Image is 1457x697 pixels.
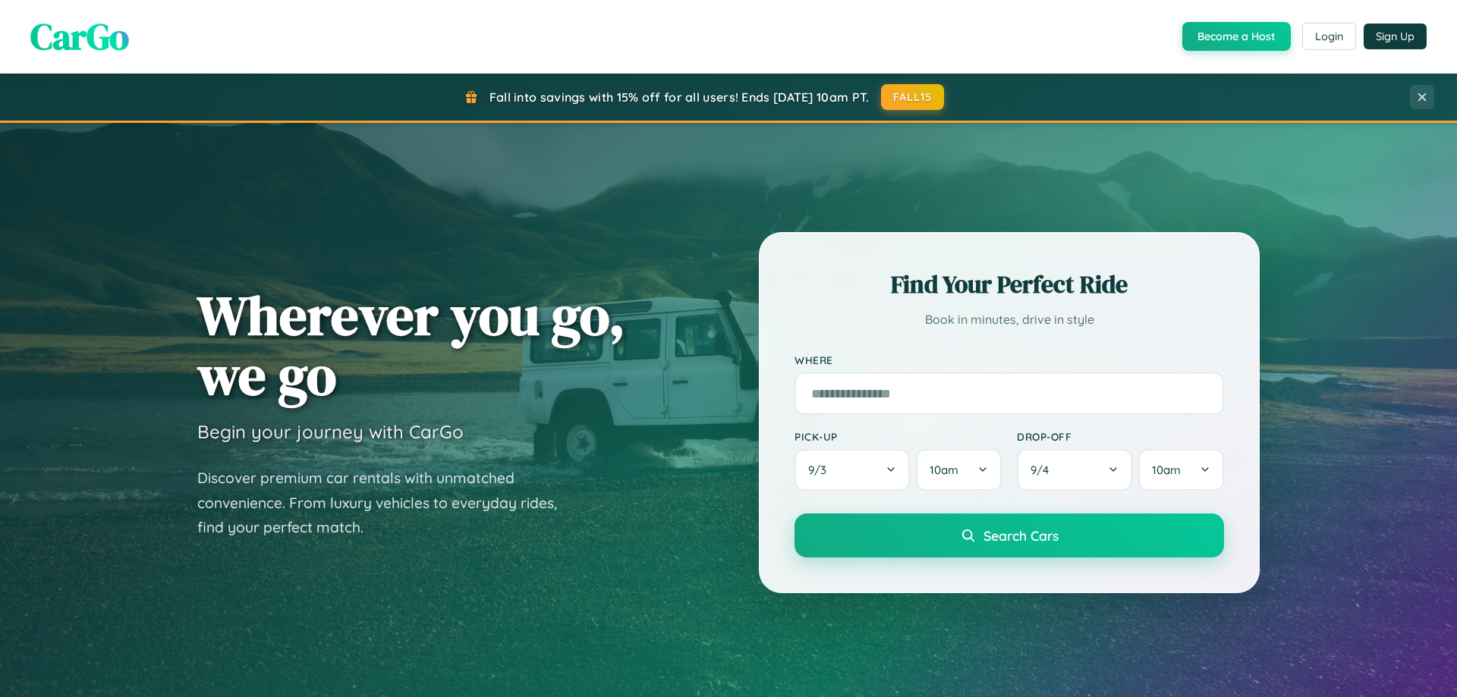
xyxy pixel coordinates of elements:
[1364,24,1427,49] button: Sign Up
[1152,463,1181,477] span: 10am
[983,527,1059,544] span: Search Cars
[1138,449,1224,491] button: 10am
[30,11,129,61] span: CarGo
[1017,430,1224,443] label: Drop-off
[197,420,464,443] h3: Begin your journey with CarGo
[1302,23,1356,50] button: Login
[795,309,1224,331] p: Book in minutes, drive in style
[489,89,870,105] span: Fall into savings with 15% off for all users! Ends [DATE] 10am PT.
[795,268,1224,301] h2: Find Your Perfect Ride
[1182,22,1291,51] button: Become a Host
[197,466,577,540] p: Discover premium car rentals with unmatched convenience. From luxury vehicles to everyday rides, ...
[1031,463,1056,477] span: 9 / 4
[795,353,1224,366] label: Where
[881,84,945,110] button: FALL15
[1017,449,1132,491] button: 9/4
[808,463,834,477] span: 9 / 3
[795,430,1002,443] label: Pick-up
[795,449,910,491] button: 9/3
[795,513,1224,557] button: Search Cars
[197,285,625,405] h1: Wherever you go, we go
[916,449,1002,491] button: 10am
[930,463,958,477] span: 10am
